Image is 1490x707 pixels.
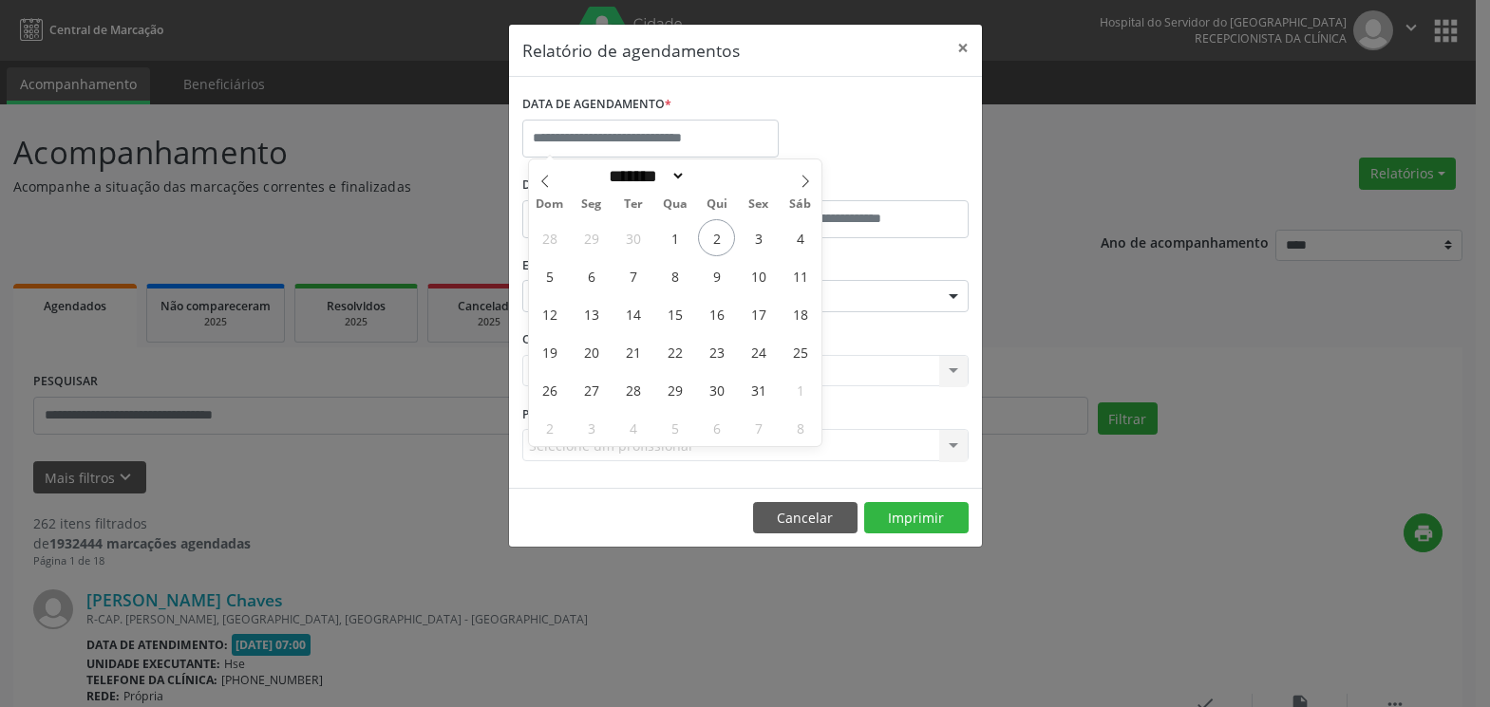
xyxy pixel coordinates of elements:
span: Setembro 30, 2025 [614,219,651,256]
button: Cancelar [753,502,858,534]
span: Outubro 16, 2025 [698,295,735,332]
span: Novembro 8, 2025 [782,409,819,446]
span: Qui [696,198,738,211]
span: Outubro 24, 2025 [740,333,777,370]
span: Outubro 3, 2025 [740,219,777,256]
span: Qua [654,198,696,211]
h5: Relatório de agendamentos [522,38,740,63]
label: DATA DE AGENDAMENTO [522,90,671,120]
span: Outubro 29, 2025 [656,371,693,408]
span: Novembro 1, 2025 [782,371,819,408]
span: Novembro 7, 2025 [740,409,777,446]
input: Year [686,166,748,186]
span: Outubro 10, 2025 [740,257,777,294]
span: Novembro 4, 2025 [614,409,651,446]
span: Outubro 2, 2025 [698,219,735,256]
span: Setembro 29, 2025 [573,219,610,256]
span: Outubro 6, 2025 [573,257,610,294]
label: De [522,171,741,200]
span: Outubro 22, 2025 [656,333,693,370]
span: Ter [613,198,654,211]
span: Sáb [780,198,821,211]
span: Outubro 1, 2025 [656,219,693,256]
span: Novembro 2, 2025 [531,409,568,446]
label: PROFISSIONAL [522,400,608,429]
span: Outubro 9, 2025 [698,257,735,294]
select: Month [602,166,686,186]
span: Outubro 17, 2025 [740,295,777,332]
span: Outubro 26, 2025 [531,371,568,408]
span: Novembro 3, 2025 [573,409,610,446]
span: Outubro 21, 2025 [614,333,651,370]
span: Outubro 13, 2025 [573,295,610,332]
span: Outubro 28, 2025 [614,371,651,408]
span: Outubro 23, 2025 [698,333,735,370]
span: Setembro 28, 2025 [531,219,568,256]
label: ESPECIALIDADE [522,251,611,281]
span: Novembro 6, 2025 [698,409,735,446]
span: Outubro 8, 2025 [656,257,693,294]
span: Outubro 4, 2025 [782,219,819,256]
span: Novembro 5, 2025 [656,409,693,446]
span: Outubro 15, 2025 [656,295,693,332]
span: Outubro 25, 2025 [782,333,819,370]
span: Seg [571,198,613,211]
span: Outubro 19, 2025 [531,333,568,370]
span: Outubro 11, 2025 [782,257,819,294]
button: Imprimir [864,502,969,534]
span: Outubro 7, 2025 [614,257,651,294]
span: Outubro 14, 2025 [614,295,651,332]
span: Outubro 5, 2025 [531,257,568,294]
span: Outubro 12, 2025 [531,295,568,332]
label: ATÉ [750,171,969,200]
span: Outubro 30, 2025 [698,371,735,408]
span: Outubro 27, 2025 [573,371,610,408]
span: Outubro 31, 2025 [740,371,777,408]
span: Outubro 20, 2025 [573,333,610,370]
span: Dom [529,198,571,211]
button: Close [944,25,982,71]
label: CLÍNICA [522,326,575,355]
span: Sex [738,198,780,211]
span: Outubro 18, 2025 [782,295,819,332]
